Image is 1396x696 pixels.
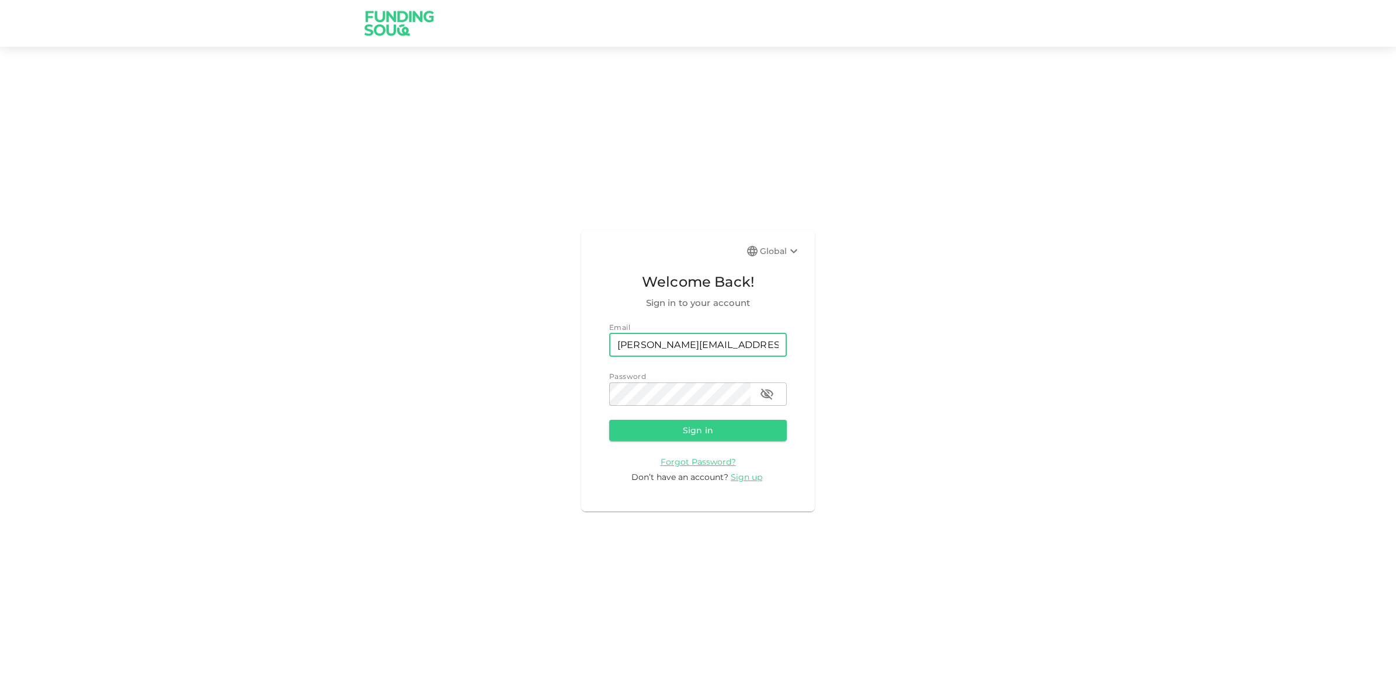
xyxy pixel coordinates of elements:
[731,472,762,482] span: Sign up
[609,333,787,357] input: email
[760,244,801,258] div: Global
[609,382,751,406] input: password
[609,323,630,332] span: Email
[609,420,787,441] button: Sign in
[661,457,736,467] span: Forgot Password?
[661,456,736,467] a: Forgot Password?
[609,372,646,381] span: Password
[609,271,787,293] span: Welcome Back!
[609,296,787,310] span: Sign in to your account
[631,472,728,482] span: Don’t have an account?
